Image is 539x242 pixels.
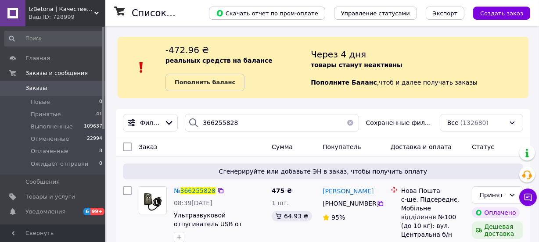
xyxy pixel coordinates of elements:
[25,193,75,201] span: Товары и услуги
[334,7,417,20] button: Управление статусами
[323,188,374,195] span: [PERSON_NAME]
[31,147,68,155] span: Оплаченные
[165,45,209,55] span: -472.96 ₴
[31,160,88,168] span: Ожидает отправки
[84,123,102,131] span: 109637
[460,119,489,126] span: (132680)
[209,7,325,20] button: Скачать отчет по пром-оплате
[311,61,402,68] b: товары станут неактивны
[99,147,102,155] span: 8
[341,10,410,17] span: Управление статусами
[272,187,292,194] span: 475 ₴
[433,10,457,17] span: Экспорт
[323,187,374,196] a: [PERSON_NAME]
[311,44,528,91] div: , чтоб и далее получать заказы
[174,199,212,206] span: 08:39[DATE]
[331,214,345,221] span: 95%
[140,118,161,127] span: Фильтры
[272,199,289,206] span: 1 шт.
[83,208,90,215] span: 6
[174,187,216,194] a: №366255828
[25,178,60,186] span: Сообщения
[479,190,505,200] div: Принят
[90,208,105,215] span: 99+
[321,197,377,210] div: [PHONE_NUMBER]
[31,123,73,131] span: Выполненные
[29,5,94,13] span: IzBetona | Качественные товары по доступным ценам
[132,8,207,18] h1: Список заказов
[139,186,167,214] a: Фото товару
[180,187,216,194] span: 366255828
[87,135,102,143] span: 22994
[25,84,47,92] span: Заказы
[401,186,465,195] div: Нова Пошта
[272,211,312,221] div: 64.93 ₴
[135,61,148,74] img: :exclamation:
[311,79,377,86] b: Пополните Баланс
[366,118,433,127] span: Сохраненные фильтры:
[126,167,520,176] span: Сгенерируйте или добавьте ЭН в заказ, чтобы получить оплату
[473,7,530,20] button: Создать заказ
[25,54,50,62] span: Главная
[99,160,102,168] span: 0
[165,57,273,64] b: реальных средств на балансе
[391,143,452,150] span: Доставка и оплата
[31,135,69,143] span: Отмененные
[139,143,157,150] span: Заказ
[143,187,163,214] img: Фото товару
[25,208,65,216] span: Уведомления
[464,9,530,16] a: Создать заказ
[96,110,102,118] span: 41
[216,9,318,17] span: Скачать отчет по пром-оплате
[472,221,523,239] div: Дешевая доставка
[401,195,465,239] div: с-ще. Підсереднє, Мобільне відділення №100 (до 10 кг): вул. Центральна б/н
[165,74,244,91] a: Пополнить баланс
[99,98,102,106] span: 0
[25,69,88,77] span: Заказы и сообщения
[272,143,293,150] span: Сумма
[472,207,519,218] div: Оплачено
[323,143,361,150] span: Покупатель
[4,31,103,46] input: Поиск
[29,13,105,21] div: Ваш ID: 728999
[25,223,81,238] span: Показатели работы компании
[447,118,459,127] span: Все
[480,10,523,17] span: Создать заказ
[341,114,359,132] button: Очистить
[175,79,235,85] b: Пополнить баланс
[519,189,537,206] button: Чат с покупателем
[31,110,61,118] span: Принятые
[426,7,464,20] button: Экспорт
[311,49,366,60] span: Через 4 дня
[174,187,180,194] span: №
[185,114,359,132] input: Поиск по номеру заказа, ФИО покупателя, номеру телефона, Email, номеру накладной
[31,98,50,106] span: Новые
[472,143,494,150] span: Статус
